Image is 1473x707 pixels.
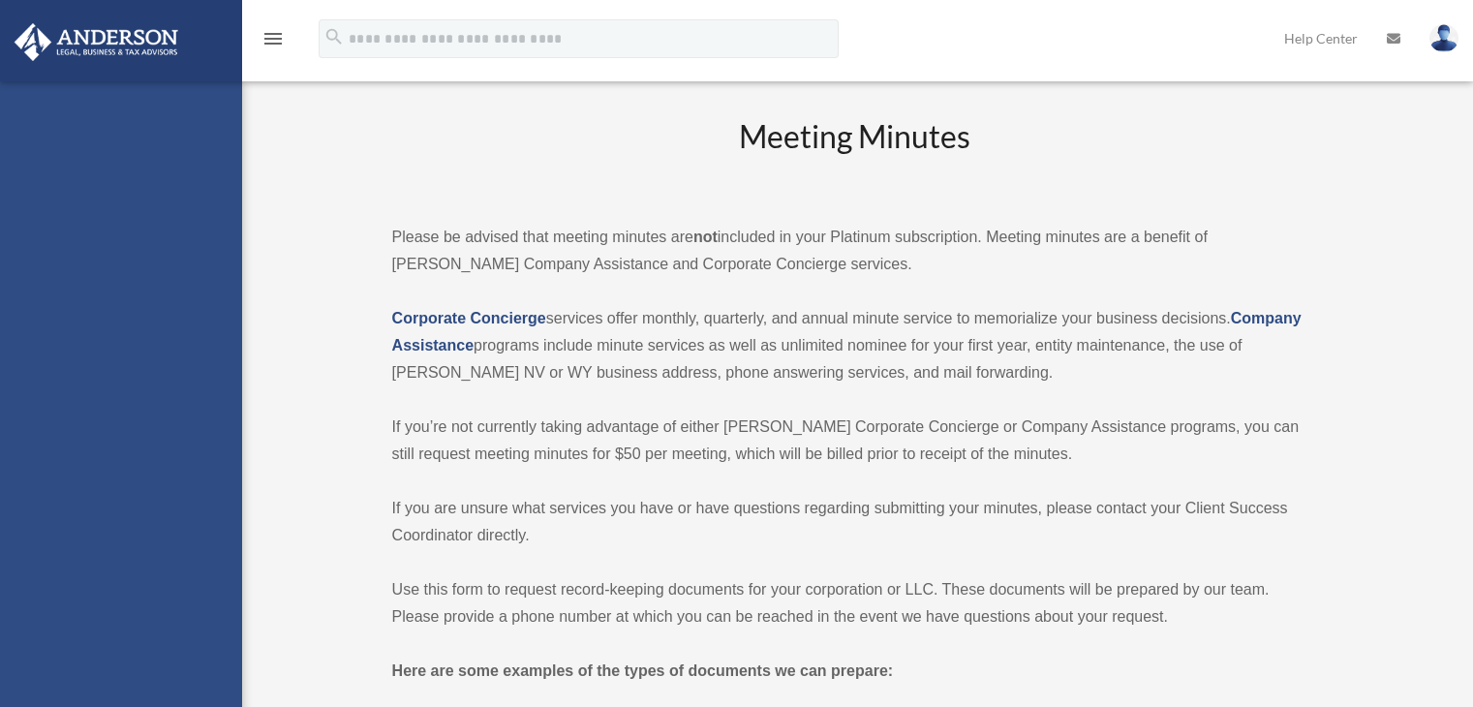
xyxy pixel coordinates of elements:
h2: Meeting Minutes [392,115,1319,196]
img: User Pic [1429,24,1458,52]
p: services offer monthly, quarterly, and annual minute service to memorialize your business decisio... [392,305,1319,386]
p: If you are unsure what services you have or have questions regarding submitting your minutes, ple... [392,495,1319,549]
p: If you’re not currently taking advantage of either [PERSON_NAME] Corporate Concierge or Company A... [392,414,1319,468]
a: menu [261,34,285,50]
strong: Here are some examples of the types of documents we can prepare: [392,662,894,679]
i: menu [261,27,285,50]
p: Use this form to request record-keeping documents for your corporation or LLC. These documents wi... [392,576,1319,630]
p: Please be advised that meeting minutes are included in your Platinum subscription. Meeting minute... [392,224,1319,278]
img: Anderson Advisors Platinum Portal [9,23,184,61]
a: Corporate Concierge [392,310,546,326]
a: Company Assistance [392,310,1302,353]
i: search [323,26,345,47]
strong: not [693,229,718,245]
